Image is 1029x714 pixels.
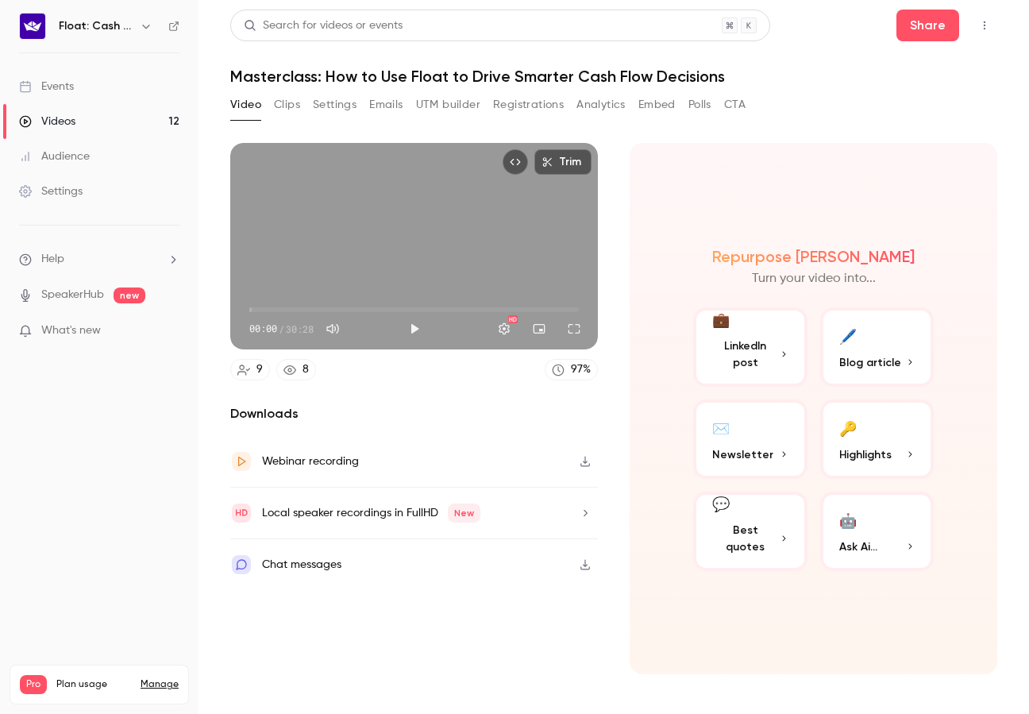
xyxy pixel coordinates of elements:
a: 9 [230,359,270,380]
div: Local speaker recordings in FullHD [262,504,480,523]
div: 🤖 [839,508,857,532]
a: 97% [545,359,598,380]
div: Search for videos or events [244,17,403,34]
span: Help [41,251,64,268]
a: SpeakerHub [41,287,104,303]
button: 💬Best quotes [693,492,807,571]
div: ✉️ [712,415,730,440]
div: HD [508,315,518,323]
span: Pro [20,675,47,694]
button: Top Bar Actions [972,13,997,38]
button: 🖊️Blog article [820,307,935,387]
button: Play [399,313,430,345]
button: Trim [534,149,592,175]
button: Embed video [503,149,528,175]
span: Highlights [839,446,892,463]
div: 💬 [712,494,730,515]
img: Float: Cash Flow Intelligence Series [20,14,45,39]
a: 8 [276,359,316,380]
div: Settings [19,183,83,199]
div: 9 [256,361,263,378]
button: Settings [313,92,356,118]
div: Events [19,79,74,95]
button: Full screen [558,313,590,345]
span: / [279,322,284,336]
div: 00:00 [249,322,314,336]
span: 30:28 [286,322,314,336]
button: 🔑Highlights [820,399,935,479]
span: Newsletter [712,446,773,463]
button: Clips [274,92,300,118]
li: help-dropdown-opener [19,251,179,268]
button: ✉️Newsletter [693,399,807,479]
h2: Downloads [230,404,598,423]
button: Embed [638,92,676,118]
button: 🤖Ask Ai... [820,492,935,571]
div: Videos [19,114,75,129]
button: Registrations [493,92,564,118]
div: Chat messages [262,555,341,574]
button: Mute [317,313,349,345]
button: Video [230,92,261,118]
span: new [114,288,145,303]
button: Turn on miniplayer [523,313,555,345]
h1: Masterclass: How to Use Float to Drive Smarter Cash Flow Decisions [230,67,997,86]
div: 8 [303,361,309,378]
h2: Repurpose [PERSON_NAME] [712,247,915,266]
div: 💼 [712,310,730,331]
div: 🖊️ [839,323,857,348]
span: What's new [41,322,101,339]
button: Polls [688,92,711,118]
div: Audience [19,149,90,164]
button: Settings [488,313,520,345]
button: Emails [369,92,403,118]
button: Analytics [576,92,626,118]
button: Share [896,10,959,41]
span: New [448,504,480,523]
span: Plan usage [56,678,131,691]
span: Best quotes [712,522,779,555]
span: Ask Ai... [839,538,877,555]
span: 00:00 [249,322,277,336]
div: Webinar recording [262,452,359,471]
div: 97 % [571,361,591,378]
a: Manage [141,678,179,691]
span: Blog article [839,354,901,371]
p: Turn your video into... [752,269,876,288]
span: LinkedIn post [712,338,779,371]
button: CTA [724,92,746,118]
button: UTM builder [416,92,480,118]
div: 🔑 [839,415,857,440]
button: 💼LinkedIn post [693,307,807,387]
h6: Float: Cash Flow Intelligence Series [59,18,133,34]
